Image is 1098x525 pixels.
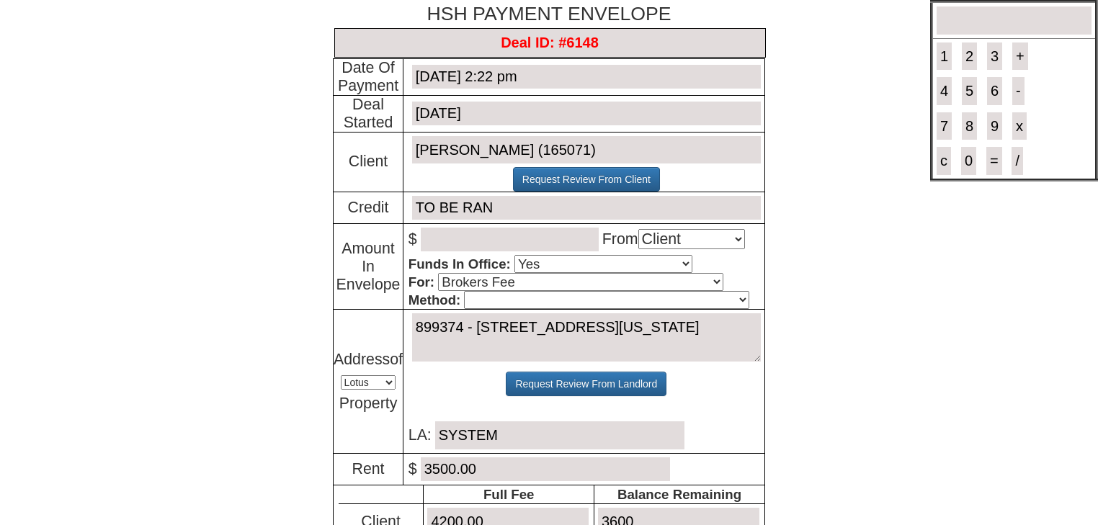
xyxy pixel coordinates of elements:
span: Address [334,351,390,368]
input: + [1012,42,1028,71]
span: Method: [409,292,461,308]
span: Amount In Envelope [336,240,401,293]
span: $ [409,460,674,477]
span: Balance Remaining [617,487,741,502]
input: x [1012,112,1027,140]
input: 0 [961,147,976,175]
input: 7 [937,112,952,140]
span: Client [349,153,388,170]
span: Date Of Payment [338,59,398,94]
td: of Property [334,310,403,454]
span: For: [409,274,434,290]
span: Rent [352,460,384,477]
input: 1 [937,42,952,71]
input: c [937,147,951,175]
input: 9 [987,112,1002,140]
input: / [1012,147,1023,175]
input: Name & Client ID [412,136,761,164]
input: Scores / Not Ran/Etc [412,196,761,220]
span: Funds In Office: [409,256,511,272]
input: Search Existing Deals By Client Name Or Property Address [334,28,766,58]
a: Request Review From Landlord [506,372,666,396]
input: 3 [987,42,1002,71]
input: 8 [962,112,977,140]
span: $ [409,230,417,248]
span: From [417,230,745,248]
input: - [1012,77,1025,105]
span: Full Fee [483,487,535,502]
input: 4 [937,77,952,105]
input: 2 [962,42,977,71]
input: 5 [962,77,977,105]
input: = [986,147,1002,175]
span: Deal Started [344,96,393,131]
span: Credit [348,199,389,216]
input: 6 [987,77,1002,105]
td: LA: [403,310,765,454]
a: Request Review From Client [513,167,660,192]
